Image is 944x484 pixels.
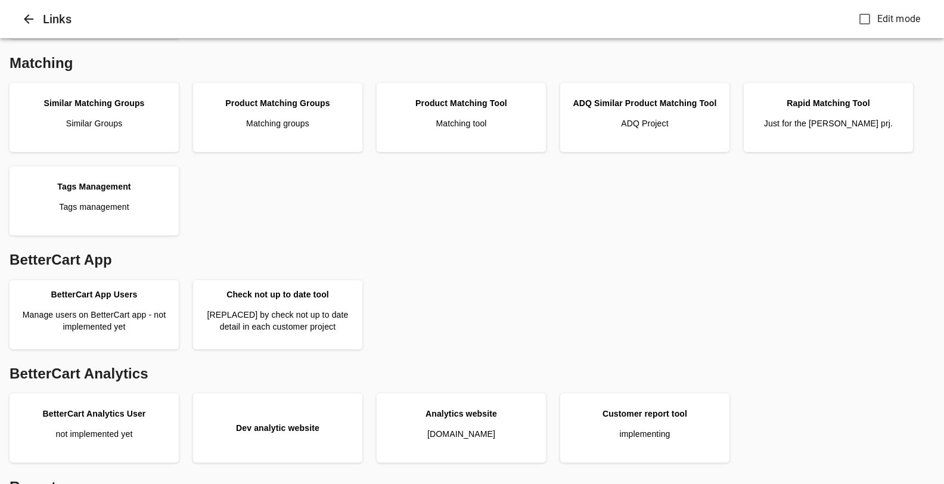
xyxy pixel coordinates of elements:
[5,48,939,78] div: Matching
[43,10,854,29] h6: Links
[57,181,131,193] div: Tags Management
[43,408,146,420] div: BetterCart Analytics User
[427,428,495,440] p: [DOMAIN_NAME]
[198,398,358,458] a: Dev analytic website
[14,171,174,231] a: Tags ManagementTags management
[381,88,541,147] a: Product Matching ToolMatching tool
[44,97,144,109] div: Similar Matching Groups
[764,117,893,129] p: Just for the [PERSON_NAME] prj.
[14,5,43,33] button: Close
[619,428,670,440] p: implementing
[59,201,129,213] p: Tags management
[236,422,319,434] div: Dev analytic website
[14,398,174,458] a: BetterCart Analytics Usernot implemented yet
[573,97,716,109] div: ADQ Similar Product Matching Tool
[51,288,138,300] div: BetterCart App Users
[198,285,358,345] a: Check not up to date tool[REPLACED] by check not up to date detail in each customer project
[787,97,870,109] div: Rapid Matching Tool
[877,12,920,26] span: Edit mode
[225,97,330,109] div: Product Matching Groups
[66,117,123,129] p: Similar Groups
[14,88,174,147] a: Similar Matching GroupsSimilar Groups
[198,309,358,333] p: [REPLACED] by check not up to date detail in each customer project
[14,285,174,345] a: BetterCart App UsersManage users on BetterCart app - not implemented yet
[198,88,358,147] a: Product Matching GroupsMatching groups
[5,359,939,389] div: BetterCart Analytics
[5,245,939,275] div: BetterCart App
[749,88,908,147] a: Rapid Matching ToolJust for the [PERSON_NAME] prj.
[426,408,497,420] div: Analytics website
[246,117,309,129] p: Matching groups
[436,117,486,129] p: Matching tool
[603,408,687,420] div: Customer report tool
[226,288,329,300] div: Check not up to date tool
[381,398,541,458] a: Analytics website[DOMAIN_NAME]
[415,97,507,109] div: Product Matching Tool
[565,88,725,147] a: ADQ Similar Product Matching ToolADQ Project
[565,398,725,458] a: Customer report toolimplementing
[621,117,668,129] p: ADQ Project
[14,309,174,333] p: Manage users on BetterCart app - not implemented yet
[56,428,133,440] p: not implemented yet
